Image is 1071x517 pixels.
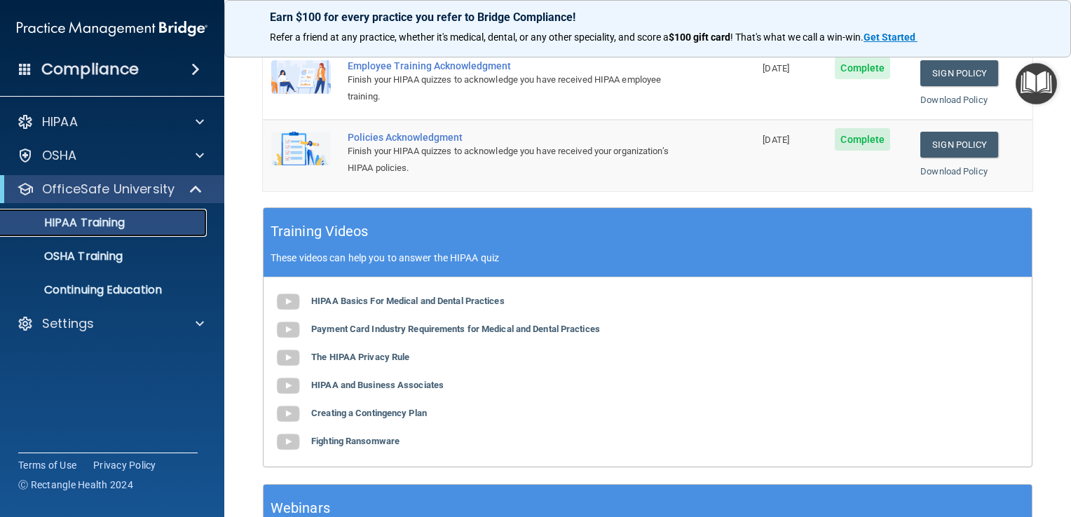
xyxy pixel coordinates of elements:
[271,219,369,244] h5: Training Videos
[311,436,400,446] b: Fighting Ransomware
[18,478,133,492] span: Ⓒ Rectangle Health 2024
[42,181,175,198] p: OfficeSafe University
[9,216,125,230] p: HIPAA Training
[271,252,1025,263] p: These videos can help you to answer the HIPAA quiz
[17,15,207,43] img: PMB logo
[274,428,302,456] img: gray_youtube_icon.38fcd6cc.png
[763,63,789,74] span: [DATE]
[17,315,204,332] a: Settings
[274,372,302,400] img: gray_youtube_icon.38fcd6cc.png
[348,60,684,71] div: Employee Training Acknowledgment
[920,166,988,177] a: Download Policy
[17,113,204,130] a: HIPAA
[274,344,302,372] img: gray_youtube_icon.38fcd6cc.png
[920,60,998,86] a: Sign Policy
[42,315,94,332] p: Settings
[730,32,864,43] span: ! That's what we call a win-win.
[42,113,78,130] p: HIPAA
[835,128,890,151] span: Complete
[9,249,123,263] p: OSHA Training
[17,181,203,198] a: OfficeSafe University
[42,147,77,164] p: OSHA
[864,32,917,43] a: Get Started
[311,380,444,390] b: HIPAA and Business Associates
[920,132,998,158] a: Sign Policy
[93,458,156,472] a: Privacy Policy
[270,32,669,43] span: Refer a friend at any practice, whether it's medical, dental, or any other speciality, and score a
[864,32,915,43] strong: Get Started
[669,32,730,43] strong: $100 gift card
[274,288,302,316] img: gray_youtube_icon.38fcd6cc.png
[348,132,684,143] div: Policies Acknowledgment
[18,458,76,472] a: Terms of Use
[348,71,684,105] div: Finish your HIPAA quizzes to acknowledge you have received HIPAA employee training.
[311,352,409,362] b: The HIPAA Privacy Rule
[17,147,204,164] a: OSHA
[311,324,600,334] b: Payment Card Industry Requirements for Medical and Dental Practices
[270,11,1025,24] p: Earn $100 for every practice you refer to Bridge Compliance!
[835,57,890,79] span: Complete
[9,283,200,297] p: Continuing Education
[920,95,988,105] a: Download Policy
[311,296,505,306] b: HIPAA Basics For Medical and Dental Practices
[1016,63,1057,104] button: Open Resource Center
[41,60,139,79] h4: Compliance
[274,400,302,428] img: gray_youtube_icon.38fcd6cc.png
[763,135,789,145] span: [DATE]
[274,316,302,344] img: gray_youtube_icon.38fcd6cc.png
[348,143,684,177] div: Finish your HIPAA quizzes to acknowledge you have received your organization’s HIPAA policies.
[311,408,427,418] b: Creating a Contingency Plan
